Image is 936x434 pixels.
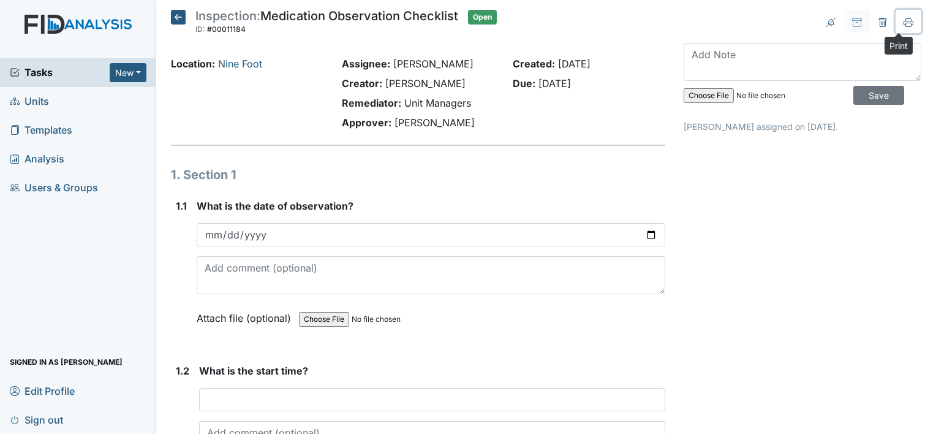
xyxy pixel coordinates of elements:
[404,97,471,109] span: Unit Managers
[10,381,75,400] span: Edit Profile
[342,97,401,109] strong: Remediator:
[171,58,215,70] strong: Location:
[468,10,497,25] span: Open
[195,10,458,37] div: Medication Observation Checklist
[199,365,308,377] span: What is the start time?
[342,58,390,70] strong: Assignee:
[342,116,391,129] strong: Approver:
[10,352,123,371] span: Signed in as [PERSON_NAME]
[342,77,382,89] strong: Creator:
[853,86,904,105] input: Save
[110,63,146,82] button: New
[176,364,189,378] label: 1.2
[393,58,474,70] span: [PERSON_NAME]
[513,77,535,89] strong: Due:
[385,77,466,89] span: [PERSON_NAME]
[538,77,571,89] span: [DATE]
[197,304,296,325] label: Attach file (optional)
[10,121,72,140] span: Templates
[197,200,353,212] span: What is the date of observation?
[176,199,187,213] label: 1.1
[10,410,63,429] span: Sign out
[195,25,205,34] span: ID:
[207,25,246,34] span: #00011184
[513,58,555,70] strong: Created:
[10,65,110,80] a: Tasks
[10,92,49,111] span: Units
[558,58,591,70] span: [DATE]
[885,37,913,55] div: Print
[10,150,64,169] span: Analysis
[171,166,665,184] h1: 1. Section 1
[10,178,98,197] span: Users & Groups
[684,120,921,133] p: [PERSON_NAME] assigned on [DATE].
[218,58,262,70] a: Nine Foot
[195,9,260,23] span: Inspection:
[394,116,475,129] span: [PERSON_NAME]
